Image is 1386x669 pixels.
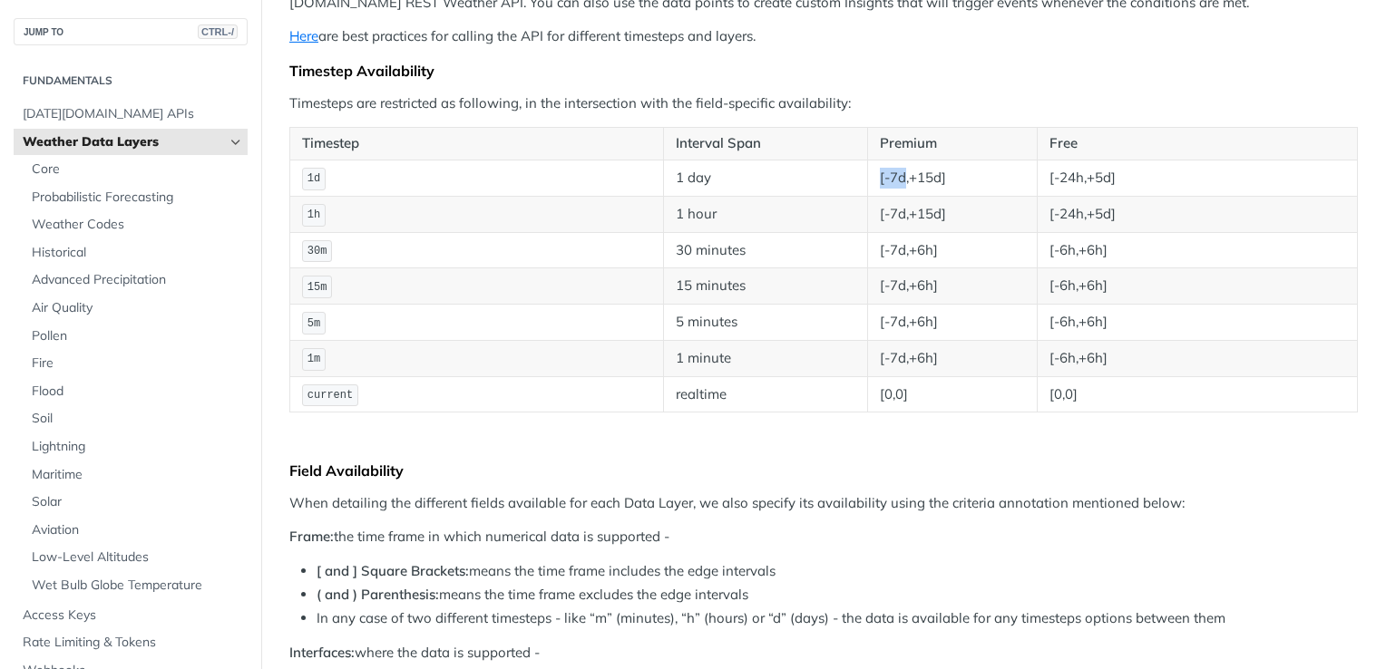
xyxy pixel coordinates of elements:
th: Premium [868,128,1037,160]
span: CTRL-/ [198,24,238,39]
td: 15 minutes [663,268,868,305]
a: Probabilistic Forecasting [23,184,248,211]
strong: Frame: [289,528,334,545]
a: Solar [23,489,248,516]
td: [-7d,+6h] [868,340,1037,376]
span: Rate Limiting & Tokens [23,634,243,652]
a: Aviation [23,517,248,544]
td: [0,0] [1037,376,1357,412]
span: Solar [32,493,243,511]
th: Free [1037,128,1357,160]
span: Weather Data Layers [23,133,224,151]
span: 5m [307,317,320,330]
span: Fire [32,354,243,373]
strong: ( and ) Parenthesis: [317,586,439,603]
span: Advanced Precipitation [32,271,243,289]
td: [-7d,+15d] [868,196,1037,232]
td: [-6h,+6h] [1037,268,1357,305]
span: [DATE][DOMAIN_NAME] APIs [23,105,243,123]
a: Pollen [23,323,248,350]
td: 5 minutes [663,305,868,341]
td: [0,0] [868,376,1037,412]
td: 1 hour [663,196,868,232]
a: Lightning [23,433,248,461]
td: 1 minute [663,340,868,376]
a: Core [23,156,248,183]
p: where the data is supported - [289,643,1358,664]
li: means the time frame includes the edge intervals [317,561,1358,582]
strong: [ and ] Square Brackets: [317,562,469,579]
span: Low-Level Altitudes [32,548,243,567]
td: [-7d,+6h] [868,305,1037,341]
span: Core [32,160,243,179]
button: JUMP TOCTRL-/ [14,18,248,45]
a: Fire [23,350,248,377]
td: realtime [663,376,868,412]
a: [DATE][DOMAIN_NAME] APIs [14,101,248,128]
span: Air Quality [32,299,243,317]
span: 15m [307,281,327,294]
a: Advanced Precipitation [23,267,248,294]
a: Weather Data LayersHide subpages for Weather Data Layers [14,129,248,156]
span: Access Keys [23,606,243,625]
a: Maritime [23,461,248,489]
td: 30 minutes [663,232,868,268]
span: 1d [307,172,320,185]
button: Hide subpages for Weather Data Layers [229,135,243,150]
td: [-6h,+6h] [1037,232,1357,268]
a: Soil [23,405,248,432]
span: Wet Bulb Globe Temperature [32,577,243,595]
td: [-6h,+6h] [1037,305,1357,341]
td: [-24h,+5d] [1037,160,1357,196]
td: [-7d,+15d] [868,160,1037,196]
strong: Interfaces: [289,644,355,661]
span: 1m [307,353,320,365]
td: [-7d,+6h] [868,232,1037,268]
span: Weather Codes [32,216,243,234]
a: Access Keys [14,602,248,629]
td: [-24h,+5d] [1037,196,1357,232]
span: Maritime [32,466,243,484]
h2: Fundamentals [14,73,248,89]
span: Lightning [32,438,243,456]
td: 1 day [663,160,868,196]
span: current [307,389,353,402]
p: When detailing the different fields available for each Data Layer, we also specify its availabili... [289,493,1358,514]
a: Flood [23,378,248,405]
td: [-7d,+6h] [868,268,1037,305]
p: the time frame in which numerical data is supported - [289,527,1358,548]
a: Here [289,27,318,44]
span: Pollen [32,327,243,345]
span: Flood [32,383,243,401]
span: Probabilistic Forecasting [32,189,243,207]
span: Soil [32,410,243,428]
div: Timestep Availability [289,62,1358,80]
a: Wet Bulb Globe Temperature [23,572,248,599]
div: Field Availability [289,461,1358,480]
span: 1h [307,208,320,221]
span: Historical [32,244,243,262]
span: 30m [307,245,327,257]
a: Weather Codes [23,211,248,238]
a: Low-Level Altitudes [23,544,248,571]
li: In any case of two different timesteps - like “m” (minutes), “h” (hours) or “d” (days) - the data... [317,608,1358,629]
p: are best practices for calling the API for different timesteps and layers. [289,26,1358,47]
a: Air Quality [23,295,248,322]
th: Interval Span [663,128,868,160]
p: Timesteps are restricted as following, in the intersection with the field-specific availability: [289,93,1358,114]
a: Rate Limiting & Tokens [14,629,248,656]
a: Historical [23,239,248,267]
span: Aviation [32,521,243,539]
td: [-6h,+6h] [1037,340,1357,376]
th: Timestep [290,128,664,160]
li: means the time frame excludes the edge intervals [317,585,1358,606]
